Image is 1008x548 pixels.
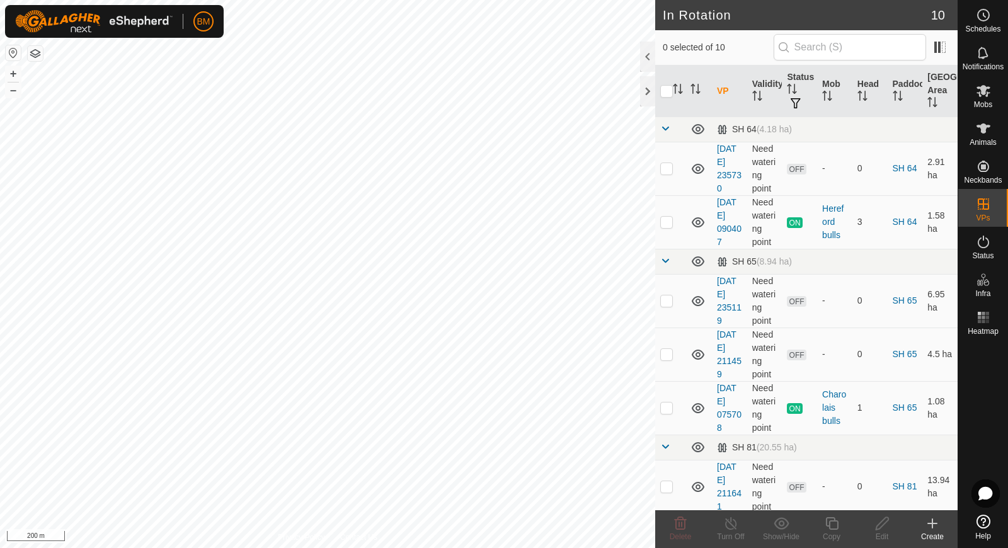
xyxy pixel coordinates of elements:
td: Need watering point [747,195,782,249]
td: 0 [852,328,888,381]
a: SH 65 [893,295,917,305]
div: - [822,348,847,361]
span: BM [197,15,210,28]
span: (4.18 ha) [757,124,792,134]
th: Paddock [888,66,923,117]
p-sorticon: Activate to sort [673,86,683,96]
p-sorticon: Activate to sort [927,99,937,109]
td: 1.08 ha [922,381,958,435]
th: VP [712,66,747,117]
a: Privacy Policy [278,532,325,543]
a: [DATE] 235730 [717,144,742,193]
p-sorticon: Activate to sort [752,93,762,103]
a: [DATE] 235119 [717,276,742,326]
div: - [822,294,847,307]
p-sorticon: Activate to sort [893,93,903,103]
div: Turn Off [706,531,756,542]
div: SH 64 [717,124,792,135]
div: - [822,480,847,493]
td: 13.94 ha [922,460,958,513]
span: Animals [970,139,997,146]
th: Status [782,66,817,117]
th: Validity [747,66,782,117]
span: OFF [787,296,806,307]
span: Delete [670,532,692,541]
td: Need watering point [747,142,782,195]
span: OFF [787,164,806,174]
span: Schedules [965,25,1000,33]
th: Mob [817,66,852,117]
th: [GEOGRAPHIC_DATA] Area [922,66,958,117]
div: Edit [857,531,907,542]
div: SH 65 [717,256,792,267]
div: - [822,162,847,175]
span: Notifications [963,63,1004,71]
td: Need watering point [747,381,782,435]
p-sorticon: Activate to sort [822,93,832,103]
div: Hereford bulls [822,202,847,242]
a: Help [958,510,1008,545]
a: SH 64 [893,163,917,173]
span: Status [972,252,994,260]
span: Heatmap [968,328,999,335]
td: Need watering point [747,460,782,513]
span: 0 selected of 10 [663,41,774,54]
div: Charolais bulls [822,388,847,428]
td: 4.5 ha [922,328,958,381]
button: + [6,66,21,81]
button: Reset Map [6,45,21,60]
th: Head [852,66,888,117]
div: Show/Hide [756,531,806,542]
a: SH 64 [893,217,917,227]
a: [DATE] 211641 [717,462,742,511]
div: Copy [806,531,857,542]
span: (8.94 ha) [757,256,792,266]
td: 1 [852,381,888,435]
span: Mobs [974,101,992,108]
p-sorticon: Activate to sort [857,93,868,103]
input: Search (S) [774,34,926,60]
td: 3 [852,195,888,249]
a: [DATE] 075708 [717,383,742,433]
td: 0 [852,274,888,328]
span: OFF [787,482,806,493]
td: 0 [852,142,888,195]
a: SH 65 [893,402,917,413]
span: OFF [787,350,806,360]
span: VPs [976,214,990,222]
a: SH 65 [893,349,917,359]
div: Create [907,531,958,542]
td: Need watering point [747,274,782,328]
span: ON [787,217,802,228]
button: – [6,83,21,98]
span: (20.55 ha) [757,442,797,452]
p-sorticon: Activate to sort [787,86,797,96]
p-sorticon: Activate to sort [690,86,701,96]
h2: In Rotation [663,8,931,23]
span: Infra [975,290,990,297]
a: Contact Us [340,532,377,543]
div: SH 81 [717,442,797,453]
td: 2.91 ha [922,142,958,195]
td: 1.58 ha [922,195,958,249]
td: Need watering point [747,328,782,381]
a: [DATE] 211459 [717,329,742,379]
td: 0 [852,460,888,513]
img: Gallagher Logo [15,10,173,33]
span: 10 [931,6,945,25]
td: 6.95 ha [922,274,958,328]
a: SH 81 [893,481,917,491]
span: ON [787,403,802,414]
span: Help [975,532,991,540]
button: Map Layers [28,46,43,61]
a: [DATE] 090407 [717,197,742,247]
span: Neckbands [964,176,1002,184]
